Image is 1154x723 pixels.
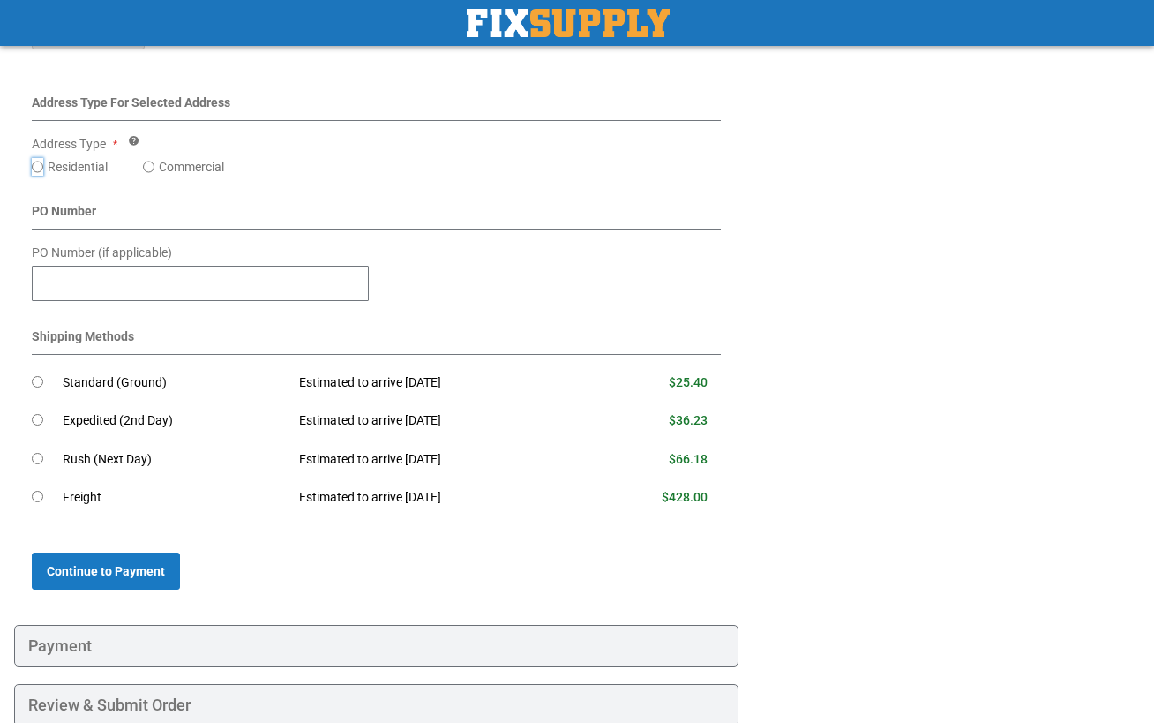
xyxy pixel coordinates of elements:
div: Shipping Methods [32,328,721,355]
span: Address Type [32,137,106,151]
td: Estimated to arrive [DATE] [286,441,590,479]
td: Rush (Next Day) [63,441,286,479]
img: Fix Industrial Supply [467,9,670,37]
div: Payment [14,625,738,667]
div: PO Number [32,202,721,230]
span: $36.23 [669,413,708,427]
button: Continue to Payment [32,553,180,590]
span: $25.40 [669,375,708,389]
td: Estimated to arrive [DATE] [286,402,590,441]
span: PO Number (if applicable) [32,245,172,260]
label: Residential [48,158,108,176]
td: Freight [63,478,286,517]
span: Continue to Payment [47,564,165,578]
td: Estimated to arrive [DATE] [286,478,590,517]
td: Standard (Ground) [63,364,286,403]
span: $428.00 [662,490,708,504]
span: $66.18 [669,452,708,466]
label: Commercial [159,158,224,176]
td: Expedited (2nd Day) [63,402,286,441]
td: Estimated to arrive [DATE] [286,364,590,403]
div: Address Type For Selected Address [32,94,721,121]
a: store logo [467,9,670,37]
